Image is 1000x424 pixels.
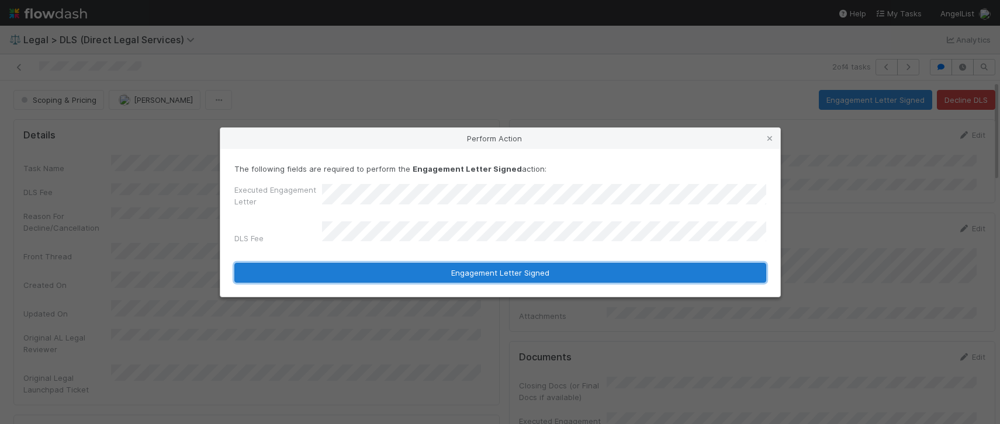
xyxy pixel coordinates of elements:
div: Perform Action [220,128,780,149]
button: Engagement Letter Signed [234,263,766,283]
strong: Engagement Letter Signed [413,164,522,173]
label: Executed Engagement Letter [234,184,322,207]
p: The following fields are required to perform the action: [234,163,766,175]
label: DLS Fee [234,232,264,244]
